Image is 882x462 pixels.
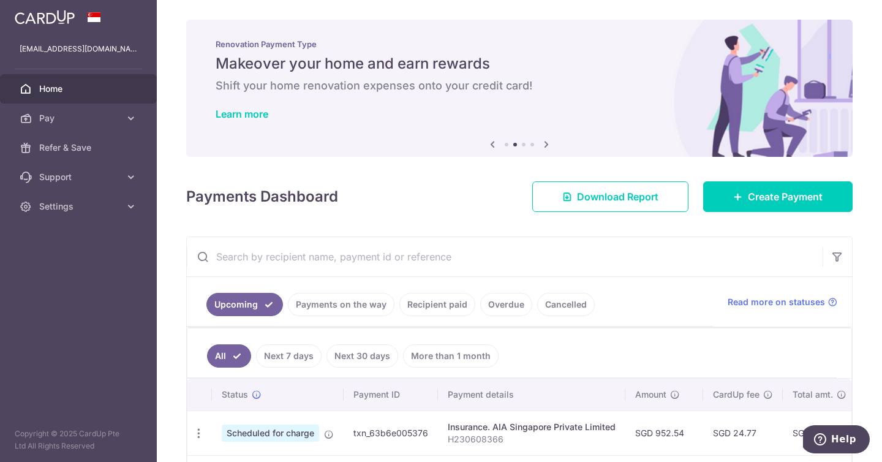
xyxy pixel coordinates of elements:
iframe: Opens a widget where you can find more information [803,425,870,456]
a: Cancelled [537,293,595,316]
td: SGD 977.31 [783,411,860,455]
td: SGD 24.77 [703,411,783,455]
img: Renovation banner [186,20,853,157]
a: Create Payment [703,181,853,212]
a: Recipient paid [399,293,475,316]
a: All [207,344,251,368]
a: Overdue [480,293,532,316]
span: Create Payment [748,189,823,204]
a: Payments on the way [288,293,394,316]
span: Download Report [577,189,658,204]
th: Payment details [438,379,625,411]
p: H230608366 [448,433,616,445]
img: CardUp [15,10,75,25]
h4: Payments Dashboard [186,186,338,208]
h6: Shift your home renovation expenses onto your credit card! [216,78,823,93]
span: Pay [39,112,120,124]
span: Refer & Save [39,142,120,154]
div: Insurance. AIA Singapore Private Limited [448,421,616,433]
a: Learn more [216,108,268,120]
h5: Makeover your home and earn rewards [216,54,823,74]
a: Download Report [532,181,688,212]
span: Support [39,171,120,183]
a: Upcoming [206,293,283,316]
a: More than 1 month [403,344,499,368]
td: SGD 952.54 [625,411,703,455]
span: Total amt. [793,388,833,401]
a: Next 7 days [256,344,322,368]
p: [EMAIL_ADDRESS][DOMAIN_NAME] [20,43,137,55]
span: Scheduled for charge [222,425,319,442]
a: Read more on statuses [728,296,837,308]
span: CardUp fee [713,388,759,401]
th: Payment ID [344,379,438,411]
span: Read more on statuses [728,296,825,308]
td: txn_63b6e005376 [344,411,438,455]
span: Home [39,83,120,95]
span: Status [222,388,248,401]
a: Next 30 days [326,344,398,368]
span: Amount [635,388,666,401]
p: Renovation Payment Type [216,39,823,49]
input: Search by recipient name, payment id or reference [187,237,823,276]
span: Settings [39,200,120,213]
